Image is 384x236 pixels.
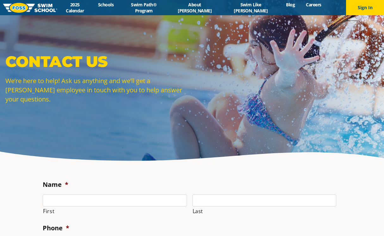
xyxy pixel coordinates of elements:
[169,2,221,14] a: About [PERSON_NAME]
[3,3,57,13] img: FOSS Swim School Logo
[5,76,189,104] p: We’re here to help! Ask us anything and we’ll get a [PERSON_NAME] employee in touch with you to h...
[43,207,187,216] label: First
[119,2,169,14] a: Swim Path® Program
[5,52,189,71] p: Contact Us
[57,2,92,14] a: 2025 Calendar
[43,224,69,232] label: Phone
[92,2,119,8] a: Schools
[281,2,300,8] a: Blog
[43,180,68,189] label: Name
[300,2,327,8] a: Careers
[221,2,281,14] a: Swim Like [PERSON_NAME]
[193,207,337,216] label: Last
[43,194,187,206] input: First name
[192,194,337,206] input: Last name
